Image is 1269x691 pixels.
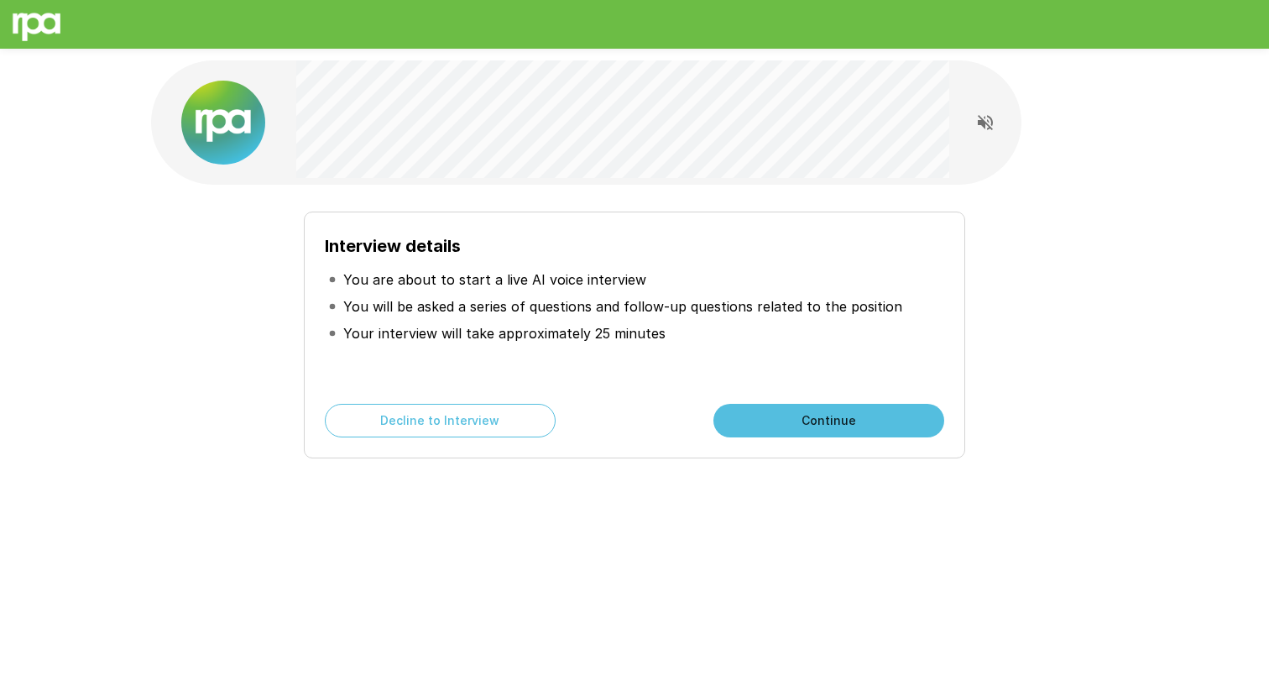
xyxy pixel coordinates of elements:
[969,106,1002,139] button: Read questions aloud
[343,296,902,317] p: You will be asked a series of questions and follow-up questions related to the position
[325,404,556,437] button: Decline to Interview
[325,236,461,256] b: Interview details
[343,323,666,343] p: Your interview will take approximately 25 minutes
[181,81,265,165] img: new%2520logo%2520(1).png
[713,404,944,437] button: Continue
[343,270,646,290] p: You are about to start a live AI voice interview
